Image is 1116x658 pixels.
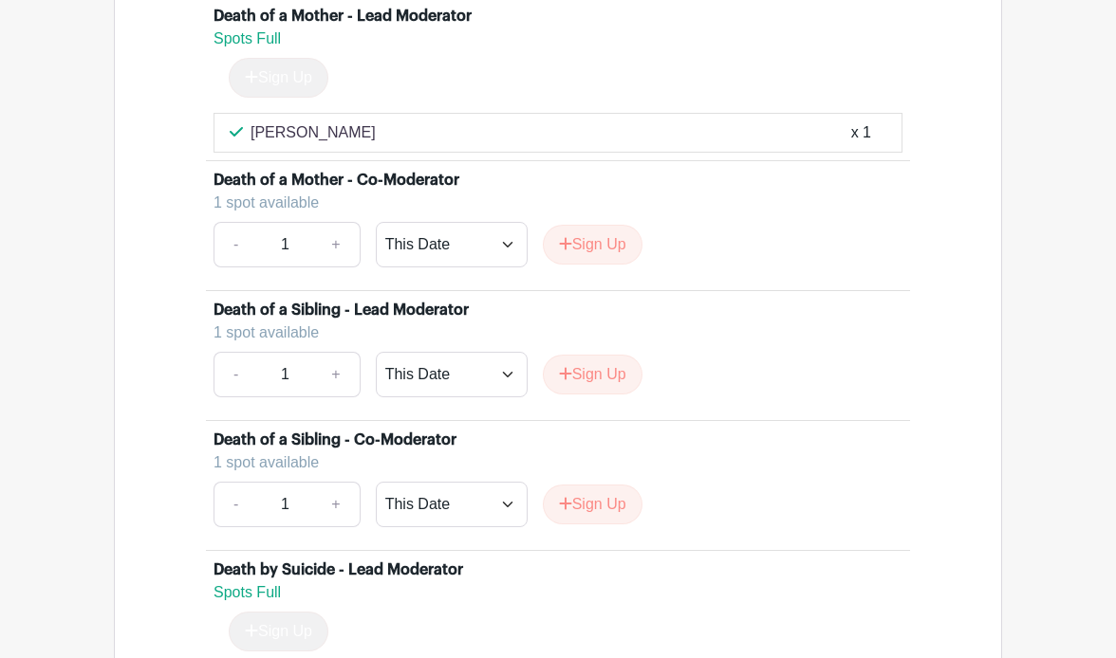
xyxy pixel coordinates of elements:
a: - [214,222,257,267]
a: + [312,352,360,397]
a: - [214,482,257,527]
p: [PERSON_NAME] [251,121,376,144]
div: Death of a Sibling - Co-Moderator [214,429,456,451]
div: 1 spot available [214,321,887,344]
button: Sign Up [543,484,642,524]
a: + [312,482,360,527]
div: Death of a Sibling - Lead Moderator [214,299,469,321]
span: Spots Full [214,30,281,46]
div: x 1 [851,121,871,144]
div: Death of a Mother - Co-Moderator [214,169,459,192]
div: Death of a Mother - Lead Moderator [214,5,472,27]
button: Sign Up [543,225,642,265]
button: Sign Up [543,355,642,394]
div: 1 spot available [214,192,887,214]
a: - [214,352,257,397]
a: + [312,222,360,267]
div: 1 spot available [214,451,887,474]
span: Spots Full [214,584,281,600]
div: Death by Suicide - Lead Moderator [214,558,463,581]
